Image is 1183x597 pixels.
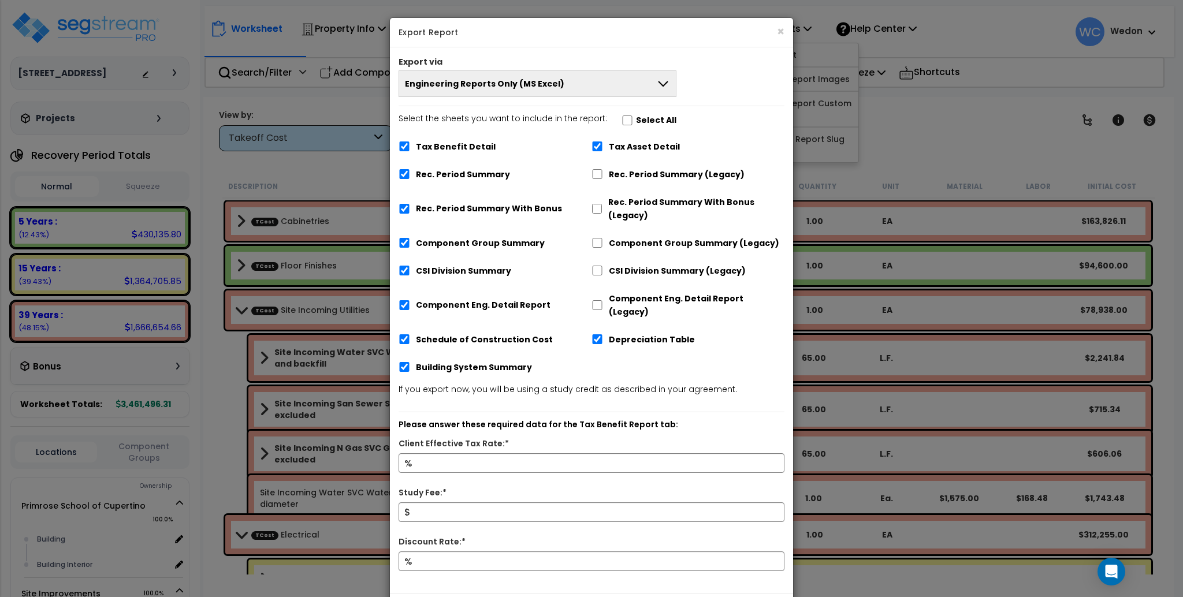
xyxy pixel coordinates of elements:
label: Rec. Period Summary [416,168,510,181]
h5: Export Report [399,27,784,38]
button: × [777,25,784,38]
div: Open Intercom Messenger [1098,558,1125,585]
label: Tax Benefit Detail [416,140,496,154]
label: Component Group Summary (Legacy) [609,237,779,250]
label: Client Effective Tax Rate:* [399,437,509,450]
label: Depreciation Table [609,333,695,346]
label: Building System Summary [416,361,532,374]
label: Tax Asset Detail [609,140,680,154]
label: CSI Division Summary (Legacy) [609,264,746,278]
label: Rec. Period Summary With Bonus (Legacy) [608,196,784,222]
button: Engineering Reports Only (MS Excel) [399,70,676,97]
label: Rec. Period Summary (Legacy) [609,168,745,181]
span: % [404,554,412,568]
label: Component Eng. Detail Report [416,298,550,312]
label: Rec. Period Summary With Bonus [416,202,562,215]
label: Component Eng. Detail Report (Legacy) [609,292,784,319]
p: Select the sheets you want to include in the report: [399,112,607,126]
input: Select the sheets you want to include in the report:Select All [622,115,633,125]
p: Please answer these required data for the Tax Benefit Report tab: [399,418,784,432]
label: Schedule of Construction Cost [416,333,553,346]
span: $ [404,505,411,518]
label: Study Fee:* [399,486,447,499]
label: Select All [636,114,676,127]
label: Component Group Summary [416,237,545,250]
span: Engineering Reports Only (MS Excel) [405,78,564,89]
label: CSI Division Summary [416,264,511,278]
label: Export via [399,56,442,68]
label: Discount Rate:* [399,535,466,549]
p: If you export now, you will be using a study credit as described in your agreement. [399,383,784,397]
span: % [404,456,412,469]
